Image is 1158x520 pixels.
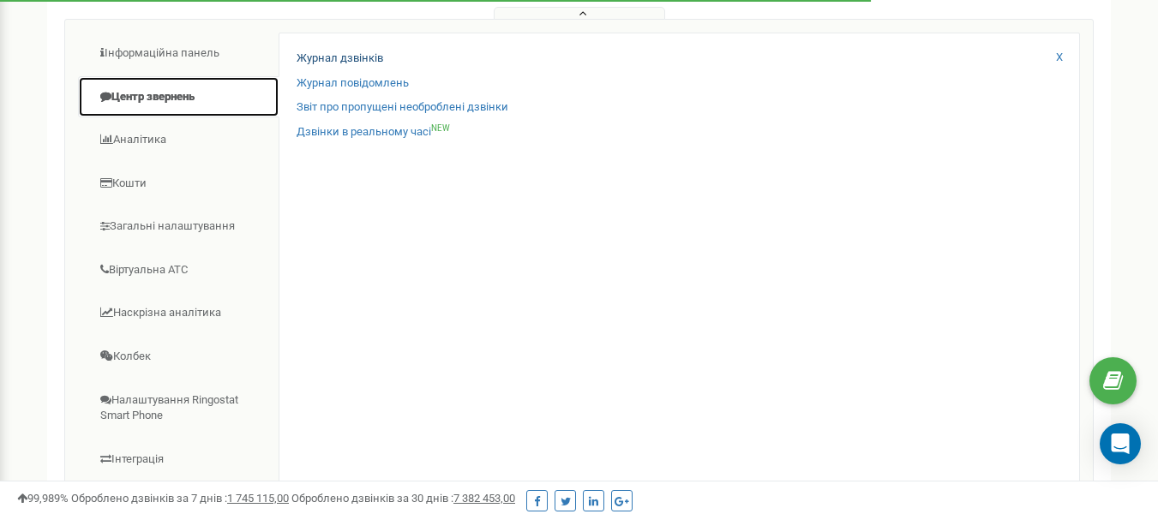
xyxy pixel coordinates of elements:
a: Журнал повідомлень [297,75,409,92]
u: 1 745 115,00 [227,492,289,505]
div: Open Intercom Messenger [1100,423,1141,464]
u: 7 382 453,00 [453,492,515,505]
span: 99,989% [17,492,69,505]
a: Інформаційна панель [78,33,279,75]
a: X [1056,50,1063,66]
a: Дзвінки в реальному часіNEW [297,124,450,140]
a: Колбек [78,336,279,378]
a: Наскрізна аналітика [78,292,279,334]
a: Загальні налаштування [78,206,279,248]
a: Кошти [78,163,279,205]
a: Звіт про пропущені необроблені дзвінки [297,99,508,116]
a: Центр звернень [78,76,279,118]
span: Оброблено дзвінків за 30 днів : [291,492,515,505]
span: Оброблено дзвінків за 7 днів : [71,492,289,505]
a: Інтеграція [78,439,279,481]
sup: NEW [431,123,450,133]
a: Журнал дзвінків [297,51,383,67]
a: Віртуальна АТС [78,249,279,291]
a: Налаштування Ringostat Smart Phone [78,380,279,437]
a: Аналiтика [78,119,279,161]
